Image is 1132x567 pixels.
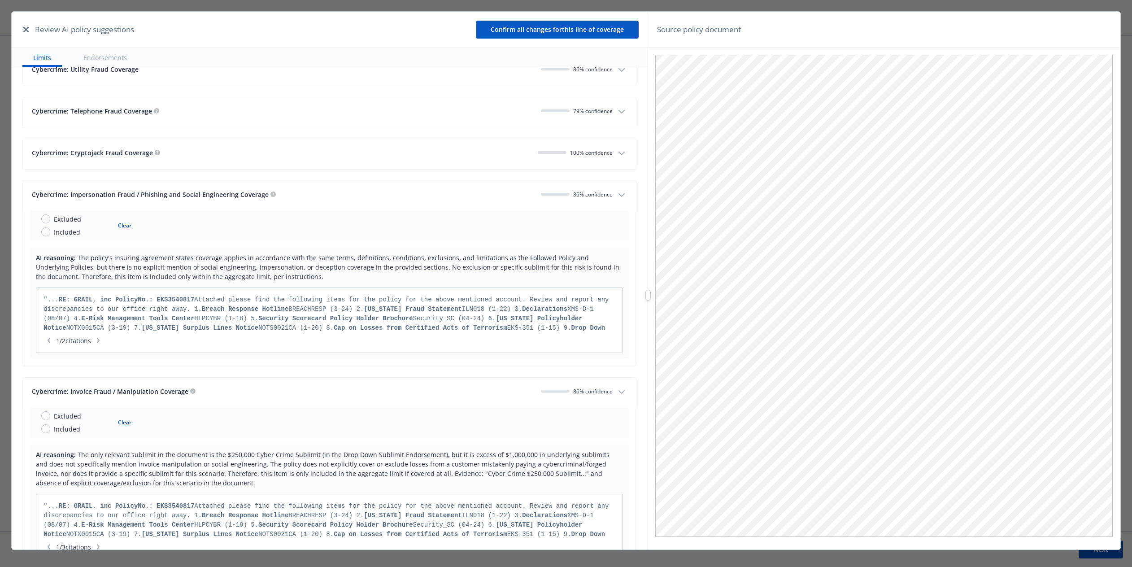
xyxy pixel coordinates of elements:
strong: PolicyNo.: EKS3540817 [115,296,194,303]
strong: Breach Response Hotline [202,305,288,313]
input: Included [41,227,50,236]
span: Cybercrime: Telephone Fraud Coverage [32,107,152,115]
span: 86 % confidence [573,388,613,395]
strong: [US_STATE] Surplus Lines Notice [142,324,258,331]
strong: E-Risk Management Tools Center [81,315,194,322]
span: Included [54,424,80,434]
span: The only relevant sublimit in the document is the $250,000 Cyber Crime Sublimit (in the Drop Down... [36,450,610,487]
span: Included [54,227,80,237]
span: 100 % confidence [570,149,613,157]
strong: [US_STATE] Policyholder Notice [44,521,582,538]
span: Source policy document [657,24,741,35]
span: 1 / 3 citations [44,542,104,552]
span: AI reasoning: [36,253,76,262]
button: Clear [113,416,137,429]
input: Excluded [41,411,50,420]
strong: [US_STATE] Fraud Statement [364,305,462,313]
span: 1 / 2 citations [44,336,104,345]
input: Included [41,424,50,433]
input: Excluded [41,214,50,223]
button: Cybercrime: Utility Fraud Coverage86% confidence [23,56,636,86]
div: "... ..." [44,295,615,332]
strong: RE: GRAIL, inc [59,296,112,303]
span: Cybercrime: Impersonation Fraud / Phishing and Social Engineering Coverage [32,190,269,199]
strong: Cap on Losses from Certified Acts of Terrorism [334,324,507,331]
strong: [US_STATE] Fraud Statement [364,512,462,519]
button: Cybercrime: Cryptojack Fraud Coverage100% confidence [23,139,636,169]
span: Excluded [54,214,81,224]
button: Limits [22,48,62,67]
span: The policy's insuring agreement states coverage applies in accordance with the same terms, defini... [36,253,619,281]
strong: Cap on Losses from Certified Acts of Terrorism [334,531,507,538]
span: Cybercrime: Invoice Fraud / Manipulation Coverage [32,387,188,396]
strong: Security Scorecard Policy Holder Brochure [258,315,413,322]
strong: Security Scorecard Policy Holder Brochure [258,521,413,528]
strong: [US_STATE] Surplus Lines Notice [142,531,258,538]
button: Cybercrime: Telephone Fraud Coverage79% confidence [23,97,636,127]
button: Clear [113,219,137,232]
strong: Declarations [522,512,567,519]
span: Excluded [54,411,81,421]
button: Cybercrime: Invoice Fraud / Manipulation Coverage86% confidence [23,378,636,408]
span: Review AI policy suggestions [35,24,134,35]
span: 86 % confidence [573,191,613,198]
strong: Declarations [522,305,567,313]
strong: PolicyNo.: EKS3540817 [115,502,194,510]
span: Cybercrime: Cryptojack Fraud Coverage [32,148,153,157]
strong: Breach Response Hotline [202,512,288,519]
div: "... ..." [44,502,615,539]
button: Cybercrime: Impersonation Fraud / Phishing and Social Engineering Coverage86% confidence [23,181,636,211]
span: 79 % confidence [573,107,613,115]
button: Endorsements [73,48,138,67]
strong: RE: GRAIL, inc [59,502,112,510]
strong: E-Risk Management Tools Center [81,521,194,528]
span: 86 % confidence [573,65,613,73]
span: AI reasoning: [36,450,76,459]
strong: [US_STATE] Policyholder Notice [44,315,582,331]
span: Cybercrime: Utility Fraud Coverage [32,65,139,74]
button: Confirm all changes forthis line of coverage [476,21,639,39]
